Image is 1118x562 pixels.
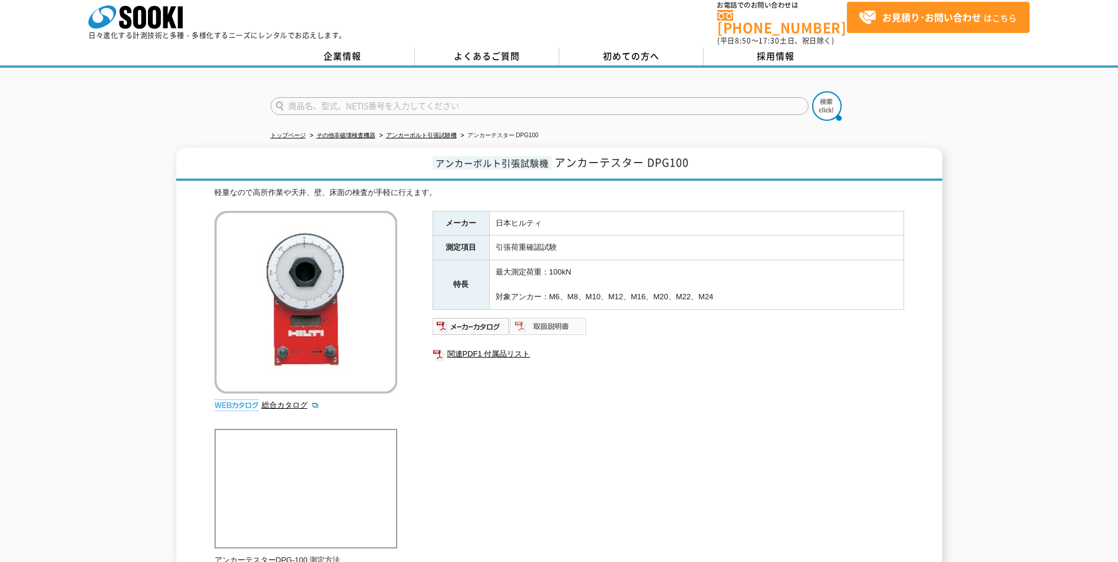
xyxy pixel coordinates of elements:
[559,48,704,65] a: 初めての方へ
[271,97,809,115] input: 商品名、型式、NETIS番号を入力してください
[262,401,319,409] a: 総合カタログ
[510,325,587,333] a: 取扱説明書
[510,317,587,336] img: 取扱説明書
[847,2,1030,33] a: お見積り･お問い合わせはこちら
[555,154,689,170] span: アンカーテスター DPG100
[489,260,903,309] td: 最大測定荷重：100kN 対象アンカー：M6、M8、M10、M12、M16、M20、M22、M24
[215,187,904,199] div: 軽量なので高所作業や天井、壁、床面の検査が手軽に行えます。
[215,399,259,411] img: webカタログ
[717,2,847,9] span: お電話でのお問い合わせは
[433,317,510,336] img: メーカーカタログ
[717,35,834,46] span: (平日 ～ 土日、祝日除く)
[433,346,904,362] a: 関連PDF1 付属品リスト
[88,32,347,39] p: 日々進化する計測技術と多種・多様化するニーズにレンタルでお応えします。
[433,325,510,333] a: メーカーカタログ
[215,211,397,394] img: アンカーテスター DPG100
[271,48,415,65] a: 企業情報
[433,156,552,170] span: アンカーボルト引張試験機
[433,211,489,236] th: メーカー
[433,260,489,309] th: 特長
[758,35,780,46] span: 17:30
[882,10,981,24] strong: お見積り･お問い合わせ
[812,91,842,121] img: btn_search.png
[704,48,848,65] a: 採用情報
[316,132,375,138] a: その他非破壊検査機器
[859,9,1017,27] span: はこちら
[489,211,903,236] td: 日本ヒルティ
[386,132,457,138] a: アンカーボルト引張試験機
[433,236,489,260] th: 測定項目
[489,236,903,260] td: 引張荷重確認試験
[271,132,306,138] a: トップページ
[717,10,847,34] a: [PHONE_NUMBER]
[735,35,751,46] span: 8:50
[415,48,559,65] a: よくあるご質問
[603,49,659,62] span: 初めての方へ
[459,130,539,142] li: アンカーテスター DPG100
